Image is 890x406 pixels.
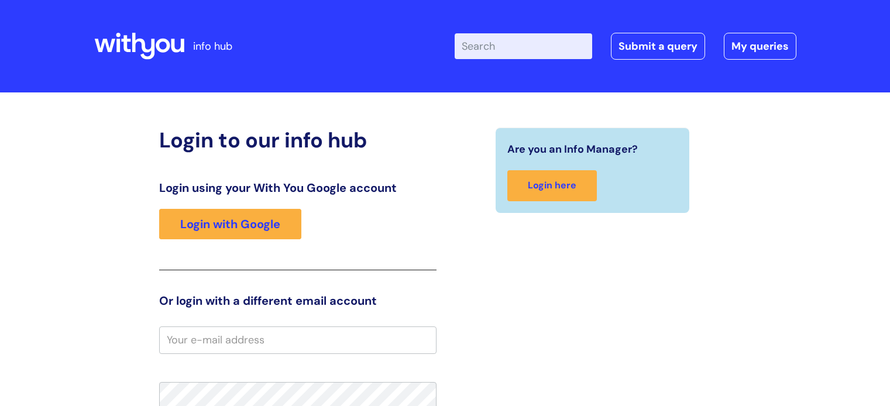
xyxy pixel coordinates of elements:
[611,33,705,60] a: Submit a query
[159,326,437,353] input: Your e-mail address
[507,170,597,201] a: Login here
[159,181,437,195] h3: Login using your With You Google account
[159,294,437,308] h3: Or login with a different email account
[507,140,638,159] span: Are you an Info Manager?
[455,33,592,59] input: Search
[724,33,796,60] a: My queries
[193,37,232,56] p: info hub
[159,128,437,153] h2: Login to our info hub
[159,209,301,239] a: Login with Google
